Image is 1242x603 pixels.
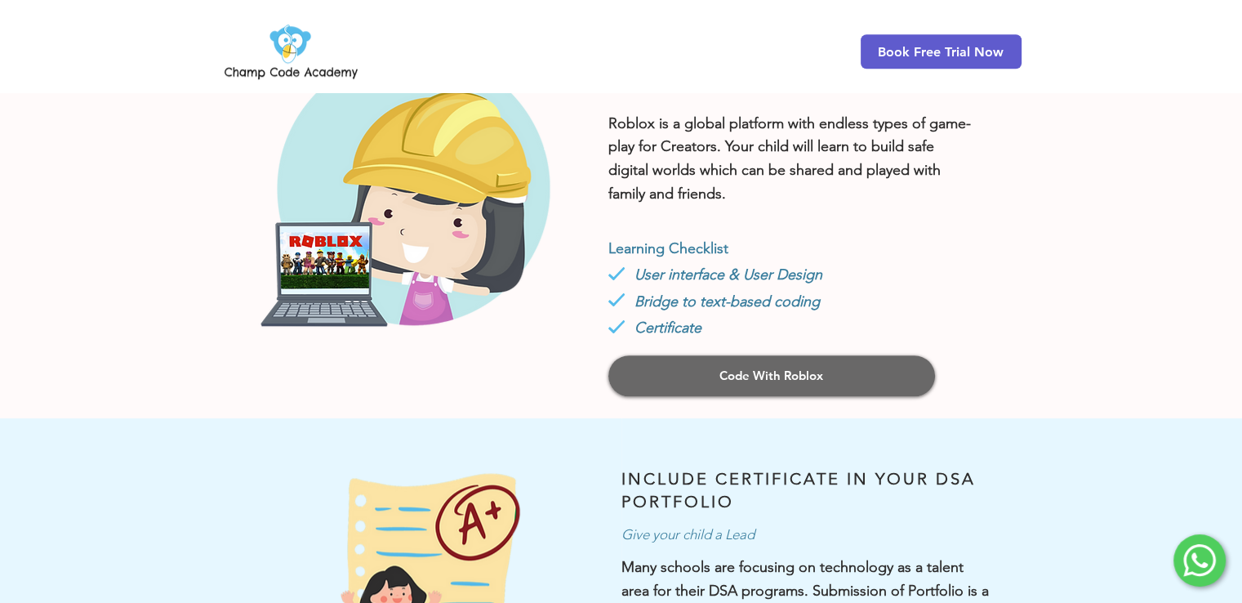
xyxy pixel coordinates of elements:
span: Give your child a Lead [621,526,755,543]
span: Bridge to text-based coding [634,293,820,310]
span: Learning Checklist [608,239,728,257]
span: INCLUDE CERTIFICATE IN YOUR DSA PORTFOLIO [621,469,976,511]
img: Kids Advanced Coding Class 1 Roblox [120,29,690,350]
span: Certificate [634,319,701,337]
a: Book Free Trial Now [861,34,1022,69]
span: Code With Roblox [719,367,823,384]
span: Book Free Trial Now [878,44,1004,60]
span: User interface & User Design [634,266,822,284]
a: Code With Roblox [608,355,935,396]
img: Champ Code Academy Logo PNG.png [221,20,361,83]
p: Roblox is a global platform with endless types of game-play for Creators. Your child will learn t... [608,112,976,206]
